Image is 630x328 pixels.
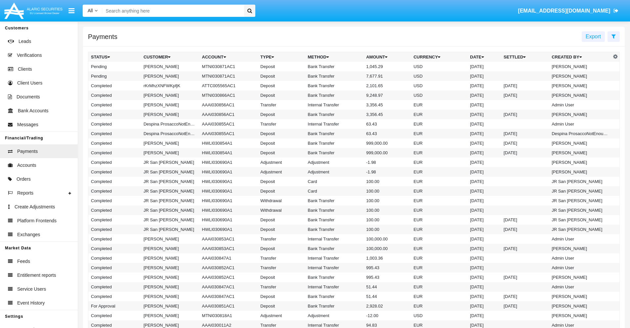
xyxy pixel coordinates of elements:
td: Bank Transfer [305,62,364,71]
td: HWLI030690A1 [199,167,258,177]
input: Search [103,5,242,17]
td: Despina ProsaccoNotEnoughMoney [141,119,199,129]
td: EUR [411,205,467,215]
td: USD [411,81,467,91]
td: 1,003.36 [363,253,411,263]
td: Completed [88,177,141,186]
td: EUR [411,215,467,225]
td: Deposit [258,244,305,253]
td: Withdrawal [258,196,305,205]
td: 100.00 [363,186,411,196]
td: [PERSON_NAME] [141,263,199,273]
td: Completed [88,158,141,167]
td: 1,045.29 [363,62,411,71]
th: Amount [363,52,411,62]
td: AAAI030847AC1 [199,292,258,301]
td: Completed [88,311,141,320]
td: [DATE] [467,205,501,215]
td: [DATE] [501,129,549,138]
td: Completed [88,196,141,205]
td: AAAI030855AC1 [199,119,258,129]
span: Export [586,34,601,39]
td: [DATE] [501,81,549,91]
span: Client Users [17,80,42,87]
td: Internal Transfer [305,100,364,110]
td: [DATE] [501,244,549,253]
td: [DATE] [467,62,501,71]
td: EUR [411,225,467,234]
span: Orders [17,176,31,183]
td: [DATE] [501,301,549,311]
td: [DATE] [501,215,549,225]
td: MTNI030866AC1 [199,91,258,100]
td: [PERSON_NAME] [549,62,611,71]
td: [DATE] [501,138,549,148]
td: HWLI030690A1 [199,225,258,234]
td: Completed [88,244,141,253]
td: Transfer [258,100,305,110]
td: EUR [411,177,467,186]
td: Completed [88,138,141,148]
td: Deposit [258,81,305,91]
td: 995.43 [363,263,411,273]
td: [PERSON_NAME] [141,148,199,158]
a: All [83,7,103,14]
span: Clients [18,66,32,73]
td: EUR [411,110,467,119]
td: [PERSON_NAME] [549,301,611,311]
td: EUR [411,263,467,273]
td: Deposit [258,62,305,71]
td: AAAI030852AC1 [199,273,258,282]
td: 9,248.97 [363,91,411,100]
th: Method [305,52,364,62]
td: 995.43 [363,273,411,282]
th: Date [467,52,501,62]
span: [EMAIL_ADDRESS][DOMAIN_NAME] [518,8,610,14]
td: EUR [411,253,467,263]
td: Completed [88,263,141,273]
td: [DATE] [467,215,501,225]
td: 999,000.00 [363,138,411,148]
td: Transfer [258,234,305,244]
td: EUR [411,148,467,158]
th: Currency [411,52,467,62]
td: Withdrawal [258,205,305,215]
span: Bank Accounts [18,107,49,114]
th: Status [88,52,141,62]
td: Deposit [258,129,305,138]
td: 51.44 [363,292,411,301]
td: Deposit [258,186,305,196]
td: Admin User [549,100,611,110]
span: Entitlement reports [17,272,56,279]
td: Completed [88,215,141,225]
td: Completed [88,100,141,110]
td: [PERSON_NAME] [549,244,611,253]
td: AAAI030847AC1 [199,282,258,292]
td: [PERSON_NAME] [549,81,611,91]
a: [EMAIL_ADDRESS][DOMAIN_NAME] [515,2,622,20]
td: JR San [PERSON_NAME] [549,186,611,196]
td: HWLI030854A1 [199,148,258,158]
td: JR San [PERSON_NAME] [141,215,199,225]
td: HWLI030690A1 [199,196,258,205]
td: EUR [411,196,467,205]
td: [DATE] [501,148,549,158]
td: Adjustment [305,158,364,167]
td: Internal Transfer [305,234,364,244]
td: USD [411,71,467,81]
td: Completed [88,253,141,263]
span: Service Users [17,286,46,293]
td: EUR [411,167,467,177]
td: AAAI030847A1 [199,253,258,263]
td: Bank Transfer [305,71,364,81]
td: Completed [88,205,141,215]
td: Deposit [258,148,305,158]
td: [DATE] [467,196,501,205]
td: HWLI030854A1 [199,138,258,148]
td: Pending [88,71,141,81]
td: [DATE] [467,186,501,196]
td: Internal Transfer [305,263,364,273]
td: Deposit [258,225,305,234]
td: For Approval [88,301,141,311]
td: [DATE] [501,273,549,282]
